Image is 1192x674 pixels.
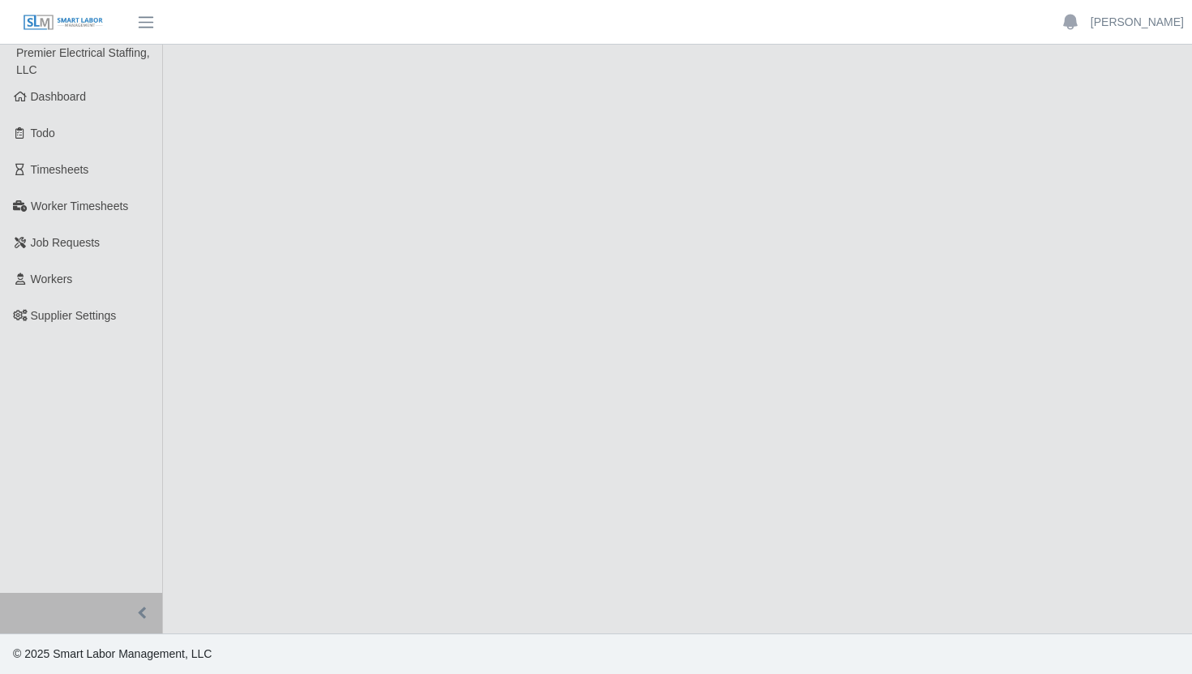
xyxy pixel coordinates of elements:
[1091,14,1184,31] a: [PERSON_NAME]
[31,236,101,249] span: Job Requests
[13,647,212,660] span: © 2025 Smart Labor Management, LLC
[23,14,104,32] img: SLM Logo
[31,200,128,213] span: Worker Timesheets
[31,163,89,176] span: Timesheets
[31,309,117,322] span: Supplier Settings
[31,273,73,285] span: Workers
[16,46,150,76] span: Premier Electrical Staffing, LLC
[31,127,55,140] span: Todo
[31,90,87,103] span: Dashboard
